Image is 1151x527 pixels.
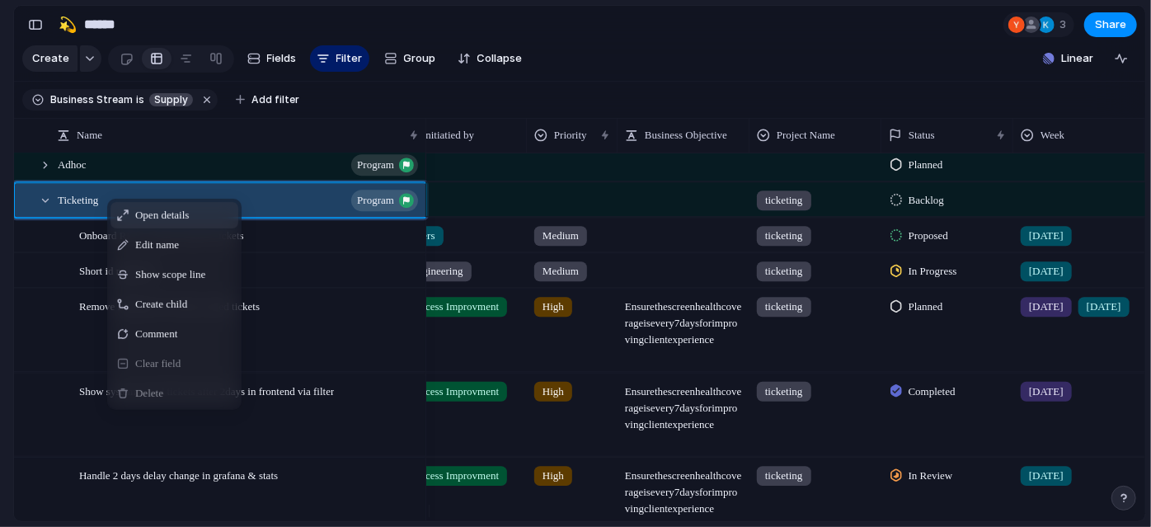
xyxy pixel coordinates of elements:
[336,50,363,67] span: Filter
[107,199,242,410] div: Context Menu
[146,91,196,109] button: Supply
[1036,46,1100,71] button: Linear
[135,355,181,372] span: Clear field
[135,237,179,253] span: Edit name
[404,50,436,67] span: Group
[54,12,81,38] button: 💫
[154,92,188,107] span: Supply
[376,45,444,72] button: Group
[136,92,144,107] span: is
[310,45,369,72] button: Filter
[226,88,309,111] button: Add filter
[451,45,529,72] button: Collapse
[267,50,297,67] span: Fields
[135,207,189,224] span: Open details
[477,50,523,67] span: Collapse
[22,45,78,72] button: Create
[59,13,77,35] div: 💫
[1061,50,1093,67] span: Linear
[135,385,163,402] span: Delete
[241,45,303,72] button: Fields
[32,50,69,67] span: Create
[135,266,205,283] span: Show scope line
[50,92,133,107] span: Business Stream
[1059,16,1071,33] span: 3
[135,296,187,313] span: Create child
[1084,12,1137,37] button: Share
[1095,16,1126,33] span: Share
[251,92,299,107] span: Add filter
[135,326,177,342] span: Comment
[133,91,148,109] button: is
